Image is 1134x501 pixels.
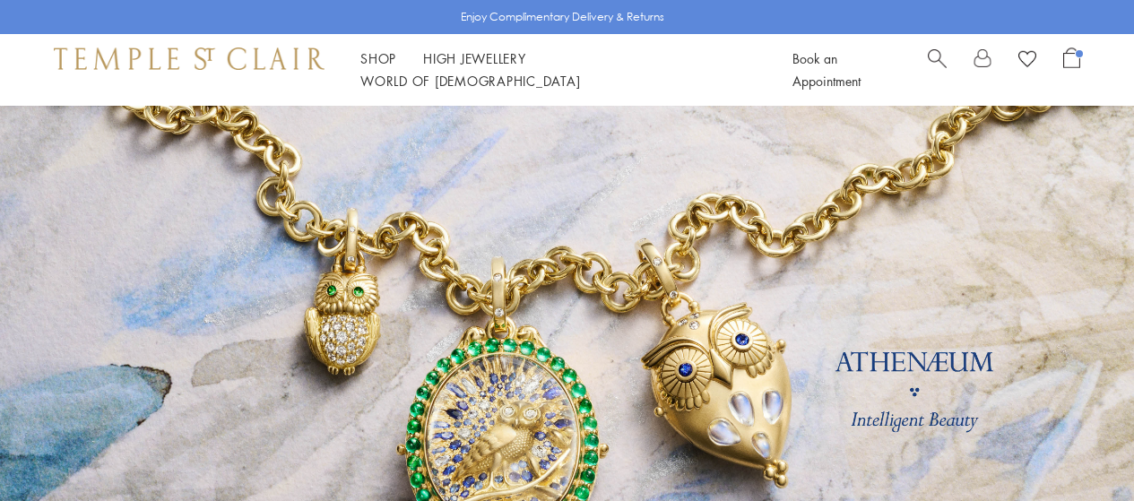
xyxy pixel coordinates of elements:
a: Book an Appointment [792,49,861,90]
nav: Main navigation [360,48,752,92]
p: Enjoy Complimentary Delivery & Returns [461,8,664,26]
img: Temple St. Clair [54,48,325,69]
a: Search [928,48,947,92]
iframe: Gorgias live chat messenger [1044,417,1116,483]
a: ShopShop [360,49,396,67]
a: World of [DEMOGRAPHIC_DATA]World of [DEMOGRAPHIC_DATA] [360,72,580,90]
a: Open Shopping Bag [1063,48,1080,92]
a: High JewelleryHigh Jewellery [423,49,526,67]
a: View Wishlist [1018,48,1036,74]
